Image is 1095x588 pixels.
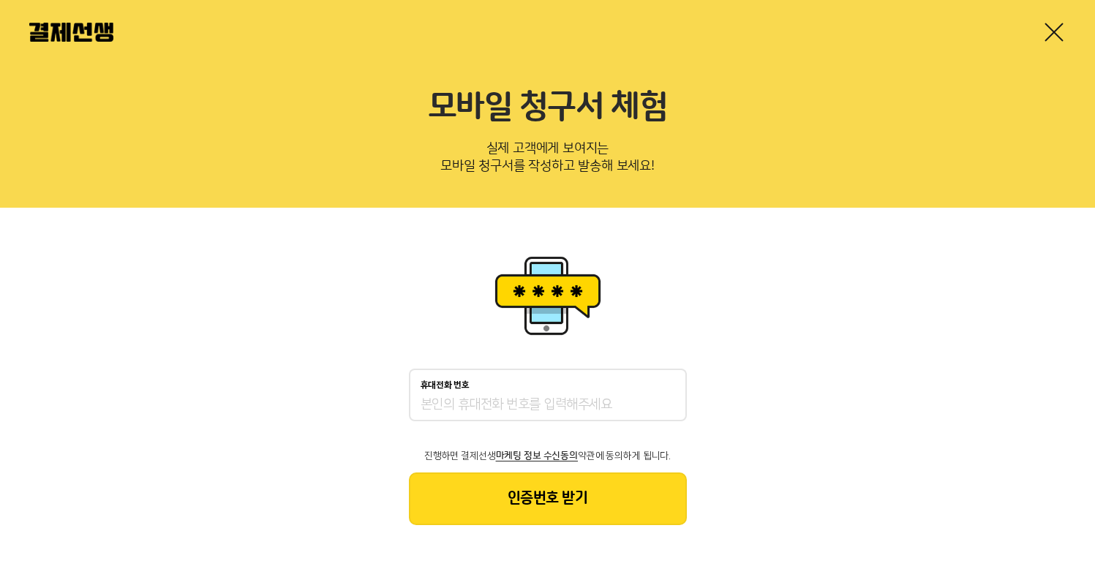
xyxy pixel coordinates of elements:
button: 인증번호 받기 [409,472,687,525]
span: 마케팅 정보 수신동의 [496,451,578,461]
h2: 모바일 청구서 체험 [29,88,1066,127]
input: 휴대전화 번호 [421,396,675,414]
p: 실제 고객에게 보여지는 모바일 청구서를 작성하고 발송해 보세요! [29,136,1066,184]
img: 휴대폰인증 이미지 [489,252,606,339]
img: 결제선생 [29,23,113,42]
p: 진행하면 결제선생 약관에 동의하게 됩니다. [409,451,687,461]
p: 휴대전화 번호 [421,380,470,391]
